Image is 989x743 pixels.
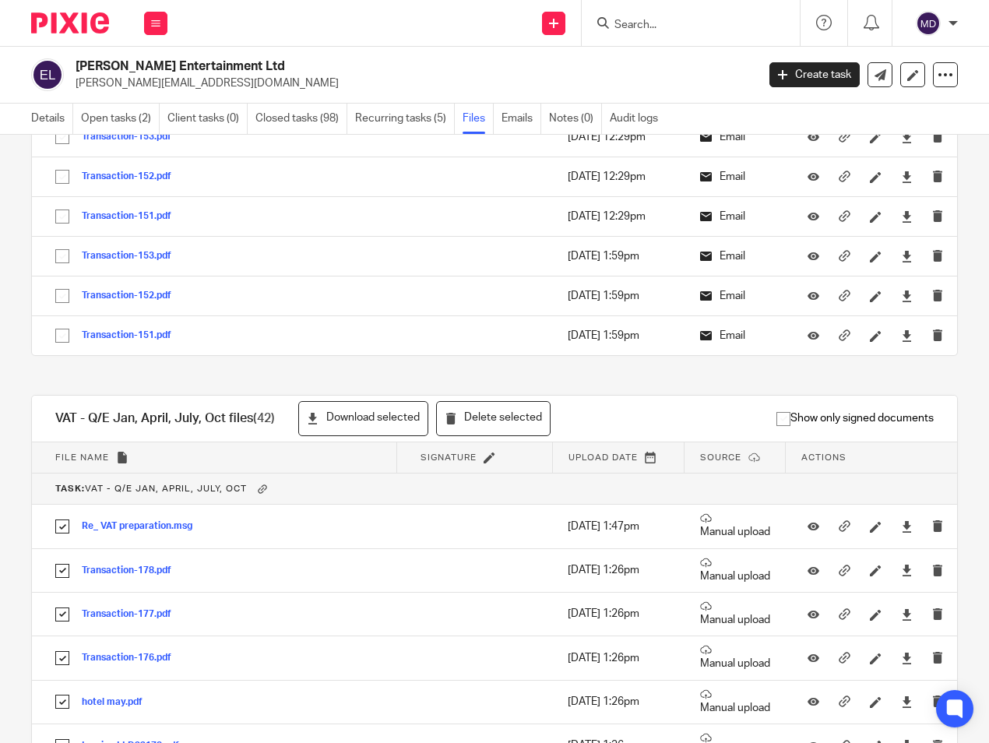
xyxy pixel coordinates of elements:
[48,122,77,152] input: Select
[48,241,77,271] input: Select
[568,453,638,462] span: Upload date
[700,288,770,304] p: Email
[916,11,941,36] img: svg%3E
[82,565,183,576] button: Transaction-178.pdf
[901,519,913,534] a: Download
[801,453,846,462] span: Actions
[502,104,541,134] a: Emails
[700,169,770,185] p: Email
[776,410,934,426] span: Show only signed documents
[700,557,770,584] p: Manual upload
[901,607,913,622] a: Download
[167,104,248,134] a: Client tasks (0)
[901,328,913,343] a: Download
[48,281,77,311] input: Select
[82,132,183,143] button: Transaction-153.pdf
[700,248,770,264] p: Email
[901,169,913,185] a: Download
[55,410,275,427] h1: VAT - Q/E Jan, April, July, Oct files
[48,643,77,673] input: Select
[568,650,669,666] p: [DATE] 1:26pm
[48,556,77,586] input: Select
[76,76,746,91] p: [PERSON_NAME][EMAIL_ADDRESS][DOMAIN_NAME]
[901,248,913,264] a: Download
[700,600,770,628] p: Manual upload
[82,171,183,182] button: Transaction-152.pdf
[82,653,183,664] button: Transaction-176.pdf
[568,248,669,264] p: [DATE] 1:59pm
[901,129,913,145] a: Download
[55,484,85,493] b: Task:
[901,650,913,666] a: Download
[568,562,669,578] p: [DATE] 1:26pm
[700,328,770,343] p: Email
[769,62,860,87] a: Create task
[55,484,247,493] span: VAT - Q/E Jan, April, July, Oct
[253,412,275,424] span: (42)
[700,512,770,540] p: Manual upload
[421,453,477,462] span: Signature
[82,609,183,620] button: Transaction-177.pdf
[82,291,183,301] button: Transaction-152.pdf
[31,104,73,134] a: Details
[610,104,666,134] a: Audit logs
[568,129,669,145] p: [DATE] 12:29pm
[31,12,109,33] img: Pixie
[568,328,669,343] p: [DATE] 1:59pm
[82,330,183,341] button: Transaction-151.pdf
[901,209,913,224] a: Download
[700,688,770,716] p: Manual upload
[82,251,183,262] button: Transaction-153.pdf
[81,104,160,134] a: Open tasks (2)
[568,694,669,710] p: [DATE] 1:26pm
[901,694,913,710] a: Download
[48,512,77,541] input: Select
[31,58,64,91] img: svg%3E
[48,687,77,717] input: Select
[700,209,770,224] p: Email
[436,401,551,436] button: Delete selected
[568,209,669,224] p: [DATE] 12:29pm
[568,288,669,304] p: [DATE] 1:59pm
[298,401,428,436] button: Download selected
[700,453,741,462] span: Source
[549,104,602,134] a: Notes (0)
[82,521,204,532] button: Re_ VAT preparation.msg
[55,453,109,462] span: File name
[355,104,455,134] a: Recurring tasks (5)
[82,211,183,222] button: Transaction-151.pdf
[76,58,612,75] h2: [PERSON_NAME] Entertainment Ltd
[82,697,154,708] button: hotel may.pdf
[700,644,770,671] p: Manual upload
[901,562,913,578] a: Download
[48,600,77,629] input: Select
[613,19,753,33] input: Search
[700,129,770,145] p: Email
[568,606,669,622] p: [DATE] 1:26pm
[568,169,669,185] p: [DATE] 12:29pm
[568,519,669,534] p: [DATE] 1:47pm
[463,104,494,134] a: Files
[48,202,77,231] input: Select
[901,288,913,304] a: Download
[48,321,77,350] input: Select
[48,162,77,192] input: Select
[255,104,347,134] a: Closed tasks (98)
